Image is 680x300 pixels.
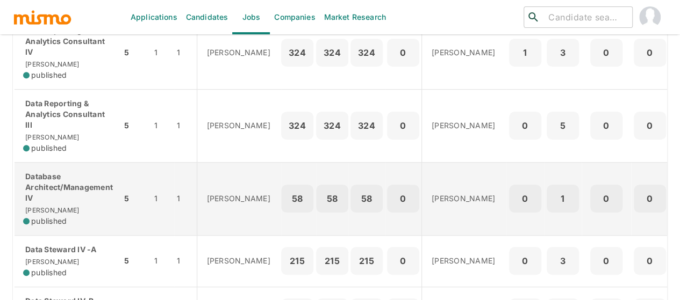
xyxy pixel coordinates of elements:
[174,16,197,89] td: 1
[31,143,67,153] span: published
[320,118,344,133] p: 324
[23,60,79,68] span: [PERSON_NAME]
[23,98,113,130] p: Data Reporting & Analytics Consultant III
[207,47,273,58] p: [PERSON_NAME]
[355,45,378,60] p: 324
[13,9,72,25] img: logo
[146,162,174,235] td: 1
[551,118,575,133] p: 5
[638,253,662,268] p: 0
[432,47,498,58] p: [PERSON_NAME]
[551,191,575,206] p: 1
[551,253,575,268] p: 3
[146,16,174,89] td: 1
[355,253,378,268] p: 215
[432,193,498,204] p: [PERSON_NAME]
[23,25,113,57] p: Data Reporting & Analytics Consultant IV
[638,45,662,60] p: 0
[513,45,537,60] p: 1
[639,6,661,28] img: Maia Reyes
[391,118,415,133] p: 0
[320,253,344,268] p: 215
[23,206,79,214] span: [PERSON_NAME]
[285,191,309,206] p: 58
[355,191,378,206] p: 58
[23,258,79,266] span: [PERSON_NAME]
[121,16,146,89] td: 5
[146,235,174,287] td: 1
[513,118,537,133] p: 0
[31,267,67,278] span: published
[285,253,309,268] p: 215
[285,45,309,60] p: 324
[121,162,146,235] td: 5
[23,133,79,141] span: [PERSON_NAME]
[355,118,378,133] p: 324
[432,120,498,131] p: [PERSON_NAME]
[207,120,273,131] p: [PERSON_NAME]
[121,235,146,287] td: 5
[207,255,273,266] p: [PERSON_NAME]
[595,253,618,268] p: 0
[31,70,67,81] span: published
[513,191,537,206] p: 0
[638,191,662,206] p: 0
[121,89,146,162] td: 5
[285,118,309,133] p: 324
[595,45,618,60] p: 0
[31,216,67,226] span: published
[320,191,344,206] p: 58
[513,253,537,268] p: 0
[432,255,498,266] p: [PERSON_NAME]
[174,162,197,235] td: 1
[23,244,113,255] p: Data Steward IV -A
[595,118,618,133] p: 0
[391,253,415,268] p: 0
[174,235,197,287] td: 1
[595,191,618,206] p: 0
[207,193,273,204] p: [PERSON_NAME]
[544,10,628,25] input: Candidate search
[146,89,174,162] td: 1
[320,45,344,60] p: 324
[174,89,197,162] td: 1
[23,171,113,203] p: Database Architect/Management IV
[391,45,415,60] p: 0
[391,191,415,206] p: 0
[551,45,575,60] p: 3
[638,118,662,133] p: 0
